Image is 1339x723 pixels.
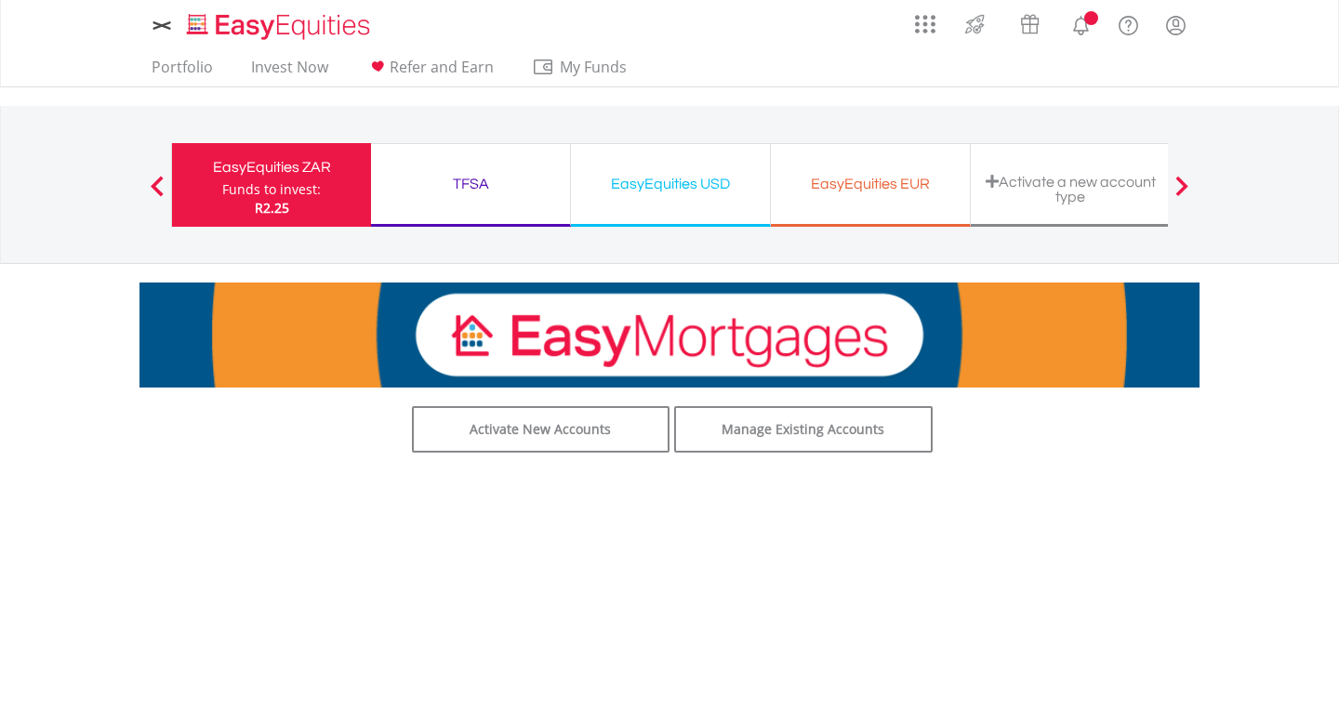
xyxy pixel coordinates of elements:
[1057,5,1105,42] a: Notifications
[1152,5,1200,46] a: My Profile
[582,171,759,197] div: EasyEquities USD
[382,171,559,197] div: TFSA
[139,283,1200,388] img: EasyMortage Promotion Banner
[390,57,494,77] span: Refer and Earn
[255,199,289,217] span: R2.25
[915,14,935,34] img: grid-menu-icon.svg
[222,180,321,199] div: Funds to invest:
[144,58,220,86] a: Portfolio
[903,5,948,34] a: AppsGrid
[782,171,959,197] div: EasyEquities EUR
[674,406,933,453] a: Manage Existing Accounts
[982,174,1159,204] div: Activate a new account type
[532,55,654,79] span: My Funds
[359,58,501,86] a: Refer and Earn
[1105,5,1152,42] a: FAQ's and Support
[179,5,378,42] a: Home page
[1014,9,1045,39] img: vouchers-v2.svg
[412,406,670,453] a: Activate New Accounts
[1002,5,1057,39] a: Vouchers
[960,9,990,39] img: thrive-v2.svg
[244,58,336,86] a: Invest Now
[183,154,360,180] div: EasyEquities ZAR
[183,11,378,42] img: EasyEquities_Logo.png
